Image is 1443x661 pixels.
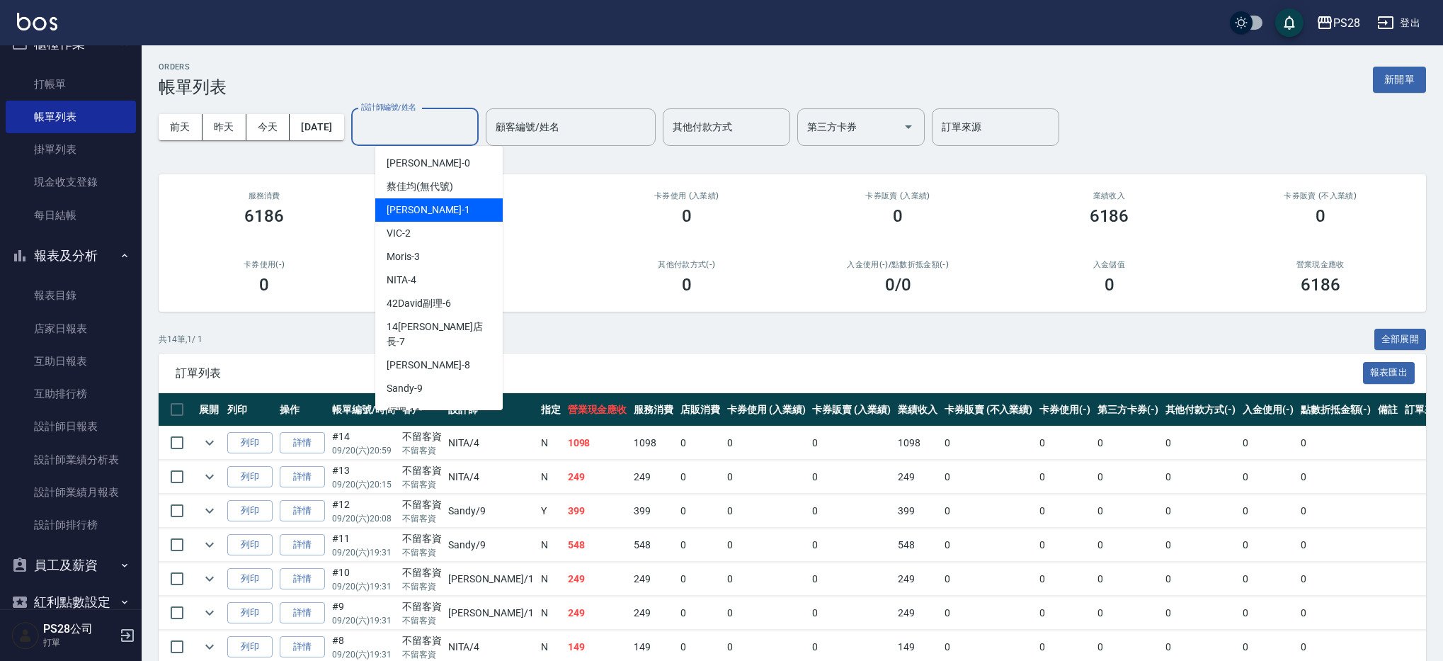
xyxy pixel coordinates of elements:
a: 詳情 [280,602,325,624]
td: 0 [677,495,724,528]
td: 0 [941,461,1036,494]
th: 帳單編號/時間 [329,393,399,426]
td: #14 [329,426,399,460]
h2: 卡券販賣 (入業績) [809,191,986,200]
td: 0 [941,426,1036,460]
td: 0 [677,426,724,460]
p: 共 14 筆, 1 / 1 [159,333,203,346]
button: expand row [199,466,220,487]
td: 249 [630,563,677,596]
td: 0 [1094,563,1162,596]
td: #11 [329,529,399,562]
td: 399 [630,495,677,528]
p: 打單 [43,636,115,649]
th: 卡券使用 (入業績) [724,393,809,426]
td: 0 [1094,495,1162,528]
td: 0 [1094,426,1162,460]
h3: 0 [682,275,692,295]
h5: PS28公司 [43,622,115,636]
button: PS28 [1311,9,1366,38]
a: 互助日報表 [6,345,136,378]
a: 詳情 [280,636,325,658]
td: 0 [1094,461,1162,494]
th: 服務消費 [630,393,677,426]
td: 0 [1162,495,1240,528]
td: 0 [1036,426,1094,460]
td: 0 [809,426,894,460]
td: 399 [564,495,631,528]
td: N [537,563,564,596]
a: 詳情 [280,432,325,454]
span: [PERSON_NAME] -8 [387,358,470,373]
th: 卡券販賣 (入業績) [809,393,894,426]
th: 卡券使用(-) [1036,393,1094,426]
span: VIC -2 [387,226,411,241]
td: Y [537,495,564,528]
td: 0 [1239,529,1297,562]
td: Sandy /9 [445,529,537,562]
td: 0 [1297,563,1375,596]
td: 0 [1162,529,1240,562]
td: 249 [564,597,631,630]
td: 0 [1297,597,1375,630]
h3: 0 [259,275,269,295]
td: 1098 [630,426,677,460]
button: 列印 [227,534,273,556]
p: 09/20 (六) 19:31 [332,580,395,593]
h3: 帳單列表 [159,77,227,97]
td: 0 [809,529,894,562]
h2: 卡券使用(-) [176,260,353,269]
th: 店販消費 [677,393,724,426]
td: #12 [329,495,399,528]
td: 249 [630,597,677,630]
button: 前天 [159,114,203,140]
td: 0 [1239,426,1297,460]
a: 互助排行榜 [6,378,136,410]
td: 0 [1162,597,1240,630]
button: 全部展開 [1374,329,1427,351]
button: 紅利點數設定 [6,584,136,621]
th: 指定 [537,393,564,426]
p: 09/20 (六) 19:31 [332,614,395,627]
a: 現金收支登錄 [6,166,136,198]
h3: 0 [893,206,903,226]
td: 0 [809,461,894,494]
h3: 6186 [1090,206,1129,226]
th: 操作 [276,393,329,426]
td: 249 [630,461,677,494]
th: 其他付款方式(-) [1162,393,1240,426]
td: 0 [724,529,809,562]
a: 打帳單 [6,68,136,101]
h3: 0 [682,206,692,226]
td: [PERSON_NAME] /1 [445,597,537,630]
td: 0 [1239,461,1297,494]
span: 蔡佳均 (無代號) [387,179,453,194]
button: 列印 [227,432,273,454]
h2: 營業現金應收 [1232,260,1409,269]
td: 0 [724,461,809,494]
td: #13 [329,461,399,494]
h3: 0 [1316,206,1325,226]
td: 0 [1297,495,1375,528]
p: 不留客資 [402,478,442,491]
h2: 入金使用(-) /點數折抵金額(-) [809,260,986,269]
span: 經理 -11 [387,405,421,419]
p: 不留客資 [402,546,442,559]
button: expand row [199,636,220,657]
th: 點數折抵金額(-) [1297,393,1375,426]
button: 員工及薪資 [6,547,136,584]
td: 0 [1162,426,1240,460]
button: expand row [199,568,220,589]
button: 列印 [227,500,273,522]
td: 249 [564,563,631,596]
a: 詳情 [280,534,325,556]
p: 09/20 (六) 20:15 [332,478,395,491]
p: 09/20 (六) 20:08 [332,512,395,525]
td: 0 [1162,563,1240,596]
img: Person [11,621,40,650]
th: 卡券販賣 (不入業績) [941,393,1036,426]
button: 列印 [227,602,273,624]
th: 營業現金應收 [564,393,631,426]
th: 列印 [224,393,276,426]
td: 0 [809,563,894,596]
